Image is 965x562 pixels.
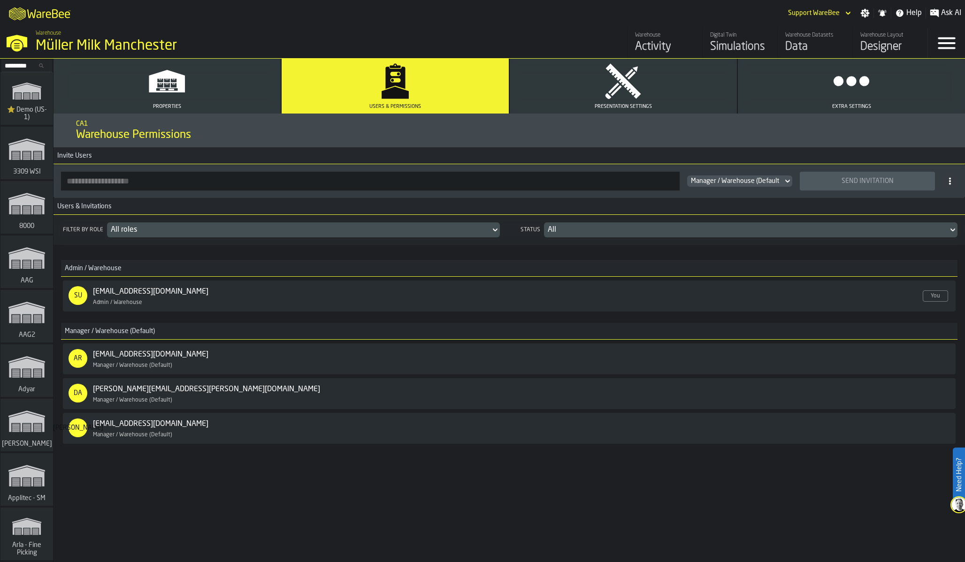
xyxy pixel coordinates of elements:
button: button-Send Invitation [800,172,935,190]
span: Adyar [16,386,37,393]
a: link-to-/wh/i/ba0ffe14-8e36-4604-ab15-0eac01efbf24/simulations [0,290,53,344]
div: Manager / Warehouse (Default) [93,362,238,369]
span: Users & Invitations [54,203,112,210]
h3: title-section-Invite Users [54,147,965,164]
a: link-to-/wh/i/b09612b5-e9f1-4a3a-b0a4-784729d61419/data [777,28,852,58]
a: link-to-/wh/i/103622fe-4b04-4da1-b95f-2619b9c959cc/simulations [0,72,53,127]
input: button-toolbar- [61,172,680,190]
a: [EMAIL_ADDRESS][DOMAIN_NAME] [93,286,208,297]
div: Warehouse Layout [860,32,920,38]
span: Ask AI [941,8,961,19]
a: [EMAIL_ADDRESS][DOMAIN_NAME] [93,349,208,360]
a: link-to-/wh/i/b09612b5-e9f1-4a3a-b0a4-784729d61419/designer [852,28,927,58]
label: Need Help? [954,448,964,501]
span: AAG [19,277,35,284]
span: Warehouse [36,30,61,37]
span: Manager / Warehouse (Default) [61,327,155,335]
div: Filter by role [61,227,105,233]
span: AAG2 [17,331,37,339]
div: Warehouse [635,32,695,38]
label: button-toggle-Notifications [874,8,891,18]
div: Admin / Warehouse [93,299,238,306]
h3: title-section-Users & Invitations [54,198,965,215]
span: Presentation Settings [595,104,652,110]
span: Extra Settings [832,104,871,110]
div: Activity [635,39,695,54]
div: DropdownMenuValue-24e966b4-8fcd-426e-bbad-9287d471c930 [687,175,792,187]
div: Manager / Warehouse (Default) [93,432,238,438]
span: 8000 [17,222,36,230]
a: link-to-/wh/i/27cb59bd-8ba0-4176-b0f1-d82d60966913/simulations [0,235,53,290]
div: DropdownMenuValue-all [111,224,487,235]
span: Warehouse Permissions [76,128,191,143]
a: link-to-/wh/i/d1ef1afb-ce11-4124-bdae-ba3d01893ec0/simulations [0,127,53,181]
h3: title-section-Manager / Warehouse (Default) [61,323,957,340]
div: Manager / Warehouse (Default) [93,397,350,403]
div: AR [69,349,87,368]
a: link-to-/wh/i/b09612b5-e9f1-4a3a-b0a4-784729d61419/feed/ [627,28,702,58]
a: [EMAIL_ADDRESS][DOMAIN_NAME] [93,418,208,430]
span: Invite Users [54,152,92,159]
span: Manager / Warehouse (Default) [691,177,781,185]
label: button-toggle-Ask AI [926,8,965,19]
label: button-toggle-Help [891,8,926,19]
a: link-to-/wh/i/b09612b5-e9f1-4a3a-b0a4-784729d61419/simulations [702,28,777,58]
div: Filter by roleDropdownMenuValue-all [61,222,500,237]
span: Help [906,8,922,19]
a: link-to-/wh/i/48cbecf7-1ea2-4bc9-a439-03d5b66e1a58/simulations [0,508,53,562]
a: link-to-/wh/i/b2e041e4-2753-4086-a82a-958e8abdd2c7/simulations [0,181,53,235]
span: 3309 WSI [11,168,43,175]
div: DropdownMenuValue-Support WareBee [788,9,840,17]
a: [PERSON_NAME][EMAIL_ADDRESS][PERSON_NAME][DOMAIN_NAME] [93,384,320,395]
div: StatusDropdownMenuValue-all [519,222,957,237]
a: link-to-/wh/i/72fe6713-8242-4c3c-8adf-5d67388ea6d5/simulations [0,399,53,453]
a: link-to-/wh/i/662479f8-72da-4751-a936-1d66c412adb4/simulations [0,453,53,508]
span: Users & Permissions [369,104,421,110]
div: Data [785,39,845,54]
div: [PERSON_NAME] [69,418,87,437]
div: Send Invitation [805,177,929,185]
span: Admin / Warehouse [61,265,122,272]
span: You [923,290,948,302]
div: DropdownMenuValue-all [548,224,944,235]
h3: title-section-Admin / Warehouse [61,260,957,277]
span: Arla - Fine Picking [4,541,49,556]
div: Müller Milk Manchester [36,38,289,54]
div: Digital Twin [710,32,770,38]
span: ⭐ Demo (US-1) [4,106,49,121]
span: Applitec - SM [6,494,47,502]
a: link-to-/wh/i/862141b4-a92e-43d2-8b2b-6509793ccc83/simulations [0,344,53,399]
div: DA [69,384,87,403]
div: title-Warehouse Permissions [54,114,965,147]
div: DropdownMenuValue-Support WareBee [784,8,853,19]
h2: Sub Title [76,118,942,128]
div: Simulations [710,39,770,54]
div: SU [69,286,87,305]
div: DropdownMenuValue-24e966b4-8fcd-426e-bbad-9287d471c930 [691,177,779,185]
label: button-toggle-Settings [857,8,873,18]
span: Properties [153,104,181,110]
div: Warehouse Datasets [785,32,845,38]
label: button-toggle-Menu [928,28,965,58]
div: Status [519,227,542,233]
div: Designer [860,39,920,54]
